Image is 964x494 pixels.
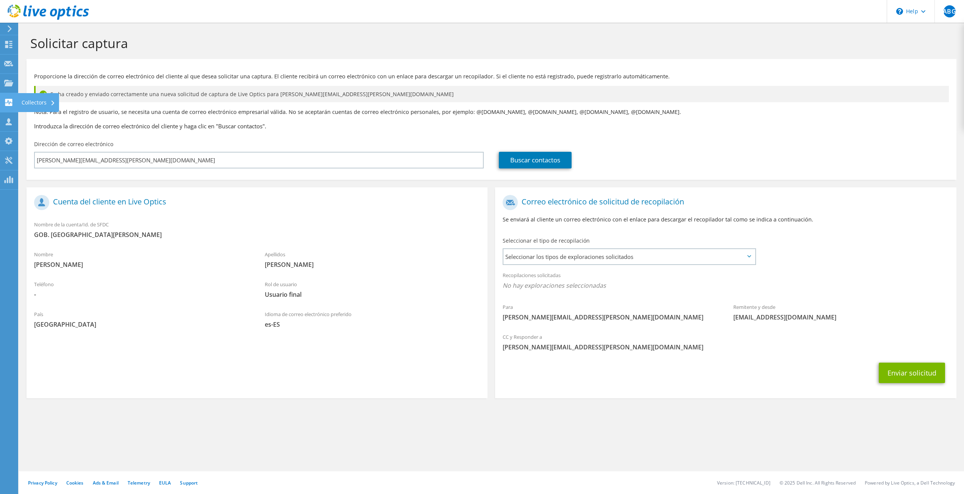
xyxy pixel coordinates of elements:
button: Enviar solicitud [879,363,945,383]
a: Ads & Email [93,480,119,486]
h1: Solicitar captura [30,35,949,51]
span: [EMAIL_ADDRESS][DOMAIN_NAME] [733,313,949,321]
li: Powered by Live Optics, a Dell Technology [865,480,955,486]
div: CC y Responder a [495,329,956,355]
span: [PERSON_NAME][EMAIL_ADDRESS][PERSON_NAME][DOMAIN_NAME] [503,343,948,351]
div: Teléfono [27,276,257,302]
h1: Cuenta del cliente en Live Optics [34,195,476,210]
label: Seleccionar el tipo de recopilación [503,237,590,245]
div: Idioma de correo electrónico preferido [257,306,488,332]
span: Seleccionar los tipos de exploraciones solicitados [503,249,755,264]
a: Privacy Policy [28,480,57,486]
div: Recopilaciones solicitadas [495,267,956,295]
h3: Introduzca la dirección de correo electrónico del cliente y haga clic en "Buscar contactos". [34,122,949,130]
span: - [34,290,250,299]
label: Dirección de correo electrónico [34,140,113,148]
a: Support [180,480,198,486]
h1: Correo electrónico de solicitud de recopilación [503,195,945,210]
a: Buscar contactos [499,152,572,168]
a: Telemetry [128,480,150,486]
p: Proporcione la dirección de correo electrónico del cliente al que desea solicitar una captura. El... [34,72,949,81]
span: Se ha creado y enviado correctamente una nueva solicitud de captura de Live Optics para [PERSON_N... [50,90,454,98]
span: No hay exploraciones seleccionadas [503,281,948,290]
div: Rol de usuario [257,276,488,302]
div: Apellidos [257,246,488,273]
div: Nombre [27,246,257,273]
span: Usuario final [265,290,480,299]
li: © 2025 Dell Inc. All Rights Reserved [780,480,856,486]
li: Version: [TECHNICAL_ID] [717,480,770,486]
span: GOB. [GEOGRAPHIC_DATA][PERSON_NAME] [34,231,480,239]
p: Nota: Para el registro de usuario, se necesita una cuenta de correo electrónico empresarial válid... [34,108,949,116]
span: [PERSON_NAME] [265,260,480,269]
span: [PERSON_NAME] [34,260,250,269]
span: [PERSON_NAME][EMAIL_ADDRESS][PERSON_NAME][DOMAIN_NAME] [503,313,718,321]
div: Para [495,299,726,325]
div: Nombre de la cuenta/Id. de SFDC [27,217,487,243]
p: Se enviará al cliente un correo electrónico con el enlace para descargar el recopilador tal como ... [503,215,948,224]
a: Cookies [66,480,84,486]
div: Collectors [18,93,59,112]
span: es-ES [265,320,480,329]
div: Remitente y desde [726,299,956,325]
span: ABG [944,5,956,17]
svg: \n [896,8,903,15]
span: [GEOGRAPHIC_DATA] [34,320,250,329]
div: País [27,306,257,332]
a: EULA [159,480,171,486]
